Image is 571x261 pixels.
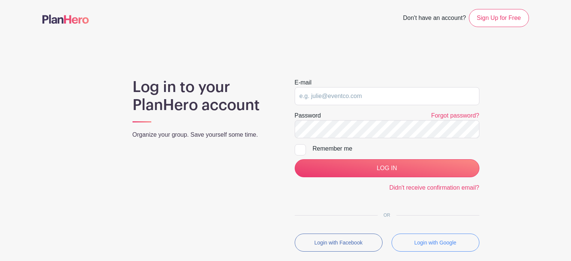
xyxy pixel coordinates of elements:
[469,9,529,27] a: Sign Up for Free
[403,11,466,27] span: Don't have an account?
[295,78,312,87] label: E-mail
[389,184,479,191] a: Didn't receive confirmation email?
[314,240,362,246] small: Login with Facebook
[295,159,479,177] input: LOG IN
[295,111,321,120] label: Password
[42,15,89,24] img: logo-507f7623f17ff9eddc593b1ce0a138ce2505c220e1c5a4e2b4648c50719b7d32.svg
[295,87,479,105] input: e.g. julie@eventco.com
[133,130,277,139] p: Organize your group. Save yourself some time.
[313,144,479,153] div: Remember me
[431,112,479,119] a: Forgot password?
[392,234,479,252] button: Login with Google
[414,240,456,246] small: Login with Google
[133,78,277,114] h1: Log in to your PlanHero account
[378,213,396,218] span: OR
[295,234,383,252] button: Login with Facebook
